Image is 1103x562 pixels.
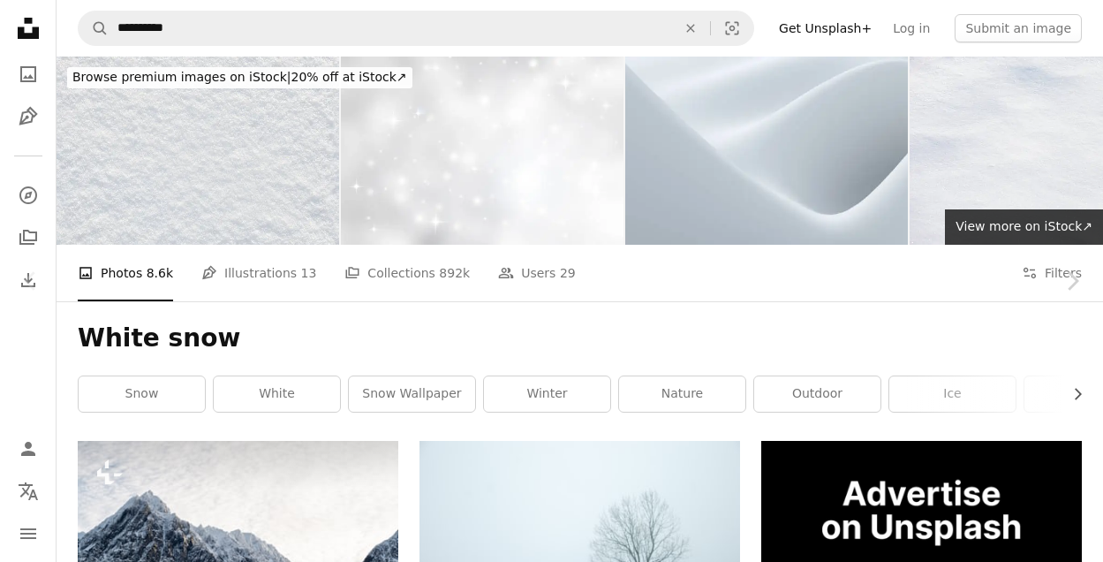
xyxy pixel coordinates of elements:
[11,99,46,134] a: Illustrations
[79,11,109,45] button: Search Unsplash
[754,376,880,412] a: outdoor
[619,376,745,412] a: nature
[955,14,1082,42] button: Submit an image
[498,245,576,301] a: Users 29
[956,219,1092,233] span: View more on iStock ↗
[11,474,46,509] button: Language
[201,245,316,301] a: Illustrations 13
[11,431,46,467] a: Log in / Sign up
[214,376,340,412] a: white
[341,57,623,245] img: Abstract blurred soft white and gray silver beautiful glowing blinking bokeh and snowfall and sta...
[1061,376,1082,412] button: scroll list to the right
[72,70,291,84] span: Browse premium images on iStock |
[11,516,46,551] button: Menu
[889,376,1016,412] a: ice
[57,57,423,99] a: Browse premium images on iStock|20% off at iStock↗
[1022,245,1082,301] button: Filters
[301,263,317,283] span: 13
[711,11,753,45] button: Visual search
[78,323,1082,354] h1: White snow
[78,11,754,46] form: Find visuals sitewide
[349,376,475,412] a: snow wallpaper
[57,57,339,245] img: Seamless fresh snow background
[11,178,46,213] a: Explore
[67,67,412,88] div: 20% off at iStock ↗
[945,209,1103,245] a: View more on iStock↗
[484,376,610,412] a: winter
[439,263,470,283] span: 892k
[1041,196,1103,366] a: Next
[625,57,908,245] img: White abstract background
[344,245,470,301] a: Collections 892k
[560,263,576,283] span: 29
[79,376,205,412] a: snow
[768,14,882,42] a: Get Unsplash+
[419,541,740,557] a: bare tree in the middle of snow field
[11,57,46,92] a: Photos
[671,11,710,45] button: Clear
[882,14,941,42] a: Log in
